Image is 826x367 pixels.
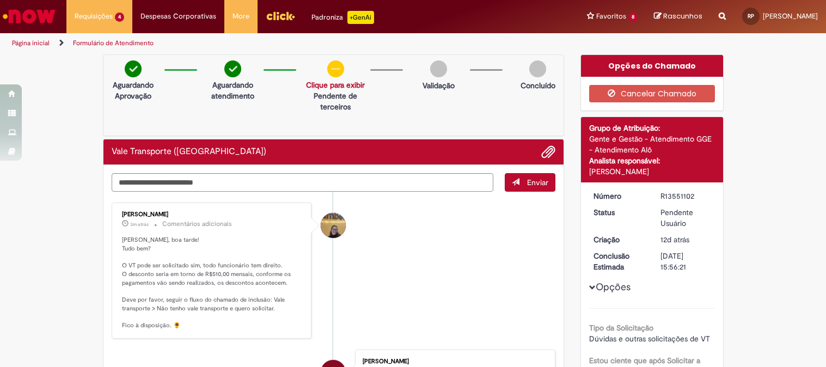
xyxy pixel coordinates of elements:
[585,191,652,201] dt: Número
[112,173,494,192] textarea: Digite sua mensagem aqui...
[306,90,365,112] p: Pendente de terceiros
[347,11,374,24] p: +GenAi
[521,80,555,91] p: Concluído
[660,250,711,272] div: [DATE] 15:56:21
[125,60,142,77] img: check-circle-green.png
[527,178,548,187] span: Enviar
[162,219,232,229] small: Comentários adicionais
[8,33,542,53] ul: Trilhas de página
[108,79,159,101] p: Aguardando Aprovação
[327,60,344,77] img: circle-minus.png
[660,235,689,244] span: 12d atrás
[596,11,626,22] span: Favoritos
[748,13,754,20] span: RP
[581,55,723,77] div: Opções do Chamado
[589,155,715,166] div: Analista responsável:
[585,250,652,272] dt: Conclusão Estimada
[585,207,652,218] dt: Status
[663,11,702,21] span: Rascunhos
[589,85,715,102] button: Cancelar Chamado
[130,221,149,228] time: 30/09/2025 15:23:30
[430,60,447,77] img: img-circle-grey.png
[660,207,711,229] div: Pendente Usuário
[660,234,711,245] div: 19/09/2025 14:55:58
[505,173,555,192] button: Enviar
[306,80,365,90] a: Clique para exibir
[224,60,241,77] img: check-circle-green.png
[266,8,295,24] img: click_logo_yellow_360x200.png
[589,323,653,333] b: Tipo da Solicitação
[589,166,715,177] div: [PERSON_NAME]
[115,13,124,22] span: 4
[363,358,544,365] div: [PERSON_NAME]
[232,11,249,22] span: More
[763,11,818,21] span: [PERSON_NAME]
[311,11,374,24] div: Padroniza
[654,11,702,22] a: Rascunhos
[660,191,711,201] div: R13551102
[73,39,154,47] a: Formulário de Atendimento
[423,80,455,91] p: Validação
[529,60,546,77] img: img-circle-grey.png
[589,334,710,344] span: Dúvidas e outras solicitações de VT
[207,79,258,101] p: Aguardando atendimento
[1,5,57,27] img: ServiceNow
[122,211,303,218] div: [PERSON_NAME]
[660,235,689,244] time: 19/09/2025 14:55:58
[75,11,113,22] span: Requisições
[112,147,266,157] h2: Vale Transporte (VT) Histórico de tíquete
[541,145,555,159] button: Adicionar anexos
[589,133,715,155] div: Gente e Gestão - Atendimento GGE - Atendimento Alô
[585,234,652,245] dt: Criação
[130,221,149,228] span: 3m atrás
[140,11,216,22] span: Despesas Corporativas
[321,213,346,238] div: Amanda De Campos Gomes Do Nascimento
[628,13,638,22] span: 8
[589,123,715,133] div: Grupo de Atribuição:
[12,39,50,47] a: Página inicial
[122,236,303,330] p: [PERSON_NAME], boa tarde! Tudo bem? O VT pode ser solicitado sim, todo funcionário tem direito. O...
